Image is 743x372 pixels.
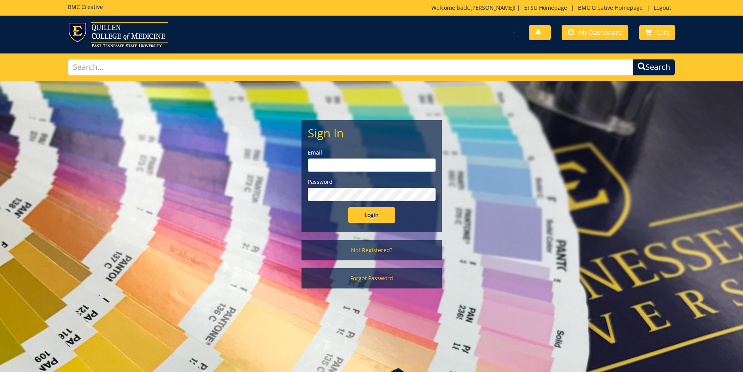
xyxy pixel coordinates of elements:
[650,4,675,11] a: Logout
[633,59,675,76] button: Search
[301,240,442,260] a: Not Registered?
[562,25,628,40] a: My Dashboard
[574,4,647,11] a: BMC Creative Homepage
[431,4,675,12] p: Welcome back, ! | | |
[308,126,436,139] h2: Sign In
[656,28,669,37] span: Cart
[301,268,442,288] a: Forgot Password
[68,59,633,76] input: Search...
[308,178,436,186] label: Password
[348,207,395,223] input: Login
[639,25,675,40] a: Cart
[579,28,622,37] span: My Dashboard
[308,149,436,157] label: Email
[520,4,571,11] a: ETSU Homepage
[68,22,168,47] img: ETSU logo
[470,4,514,11] a: [PERSON_NAME]
[68,4,103,10] h5: BMC Creative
